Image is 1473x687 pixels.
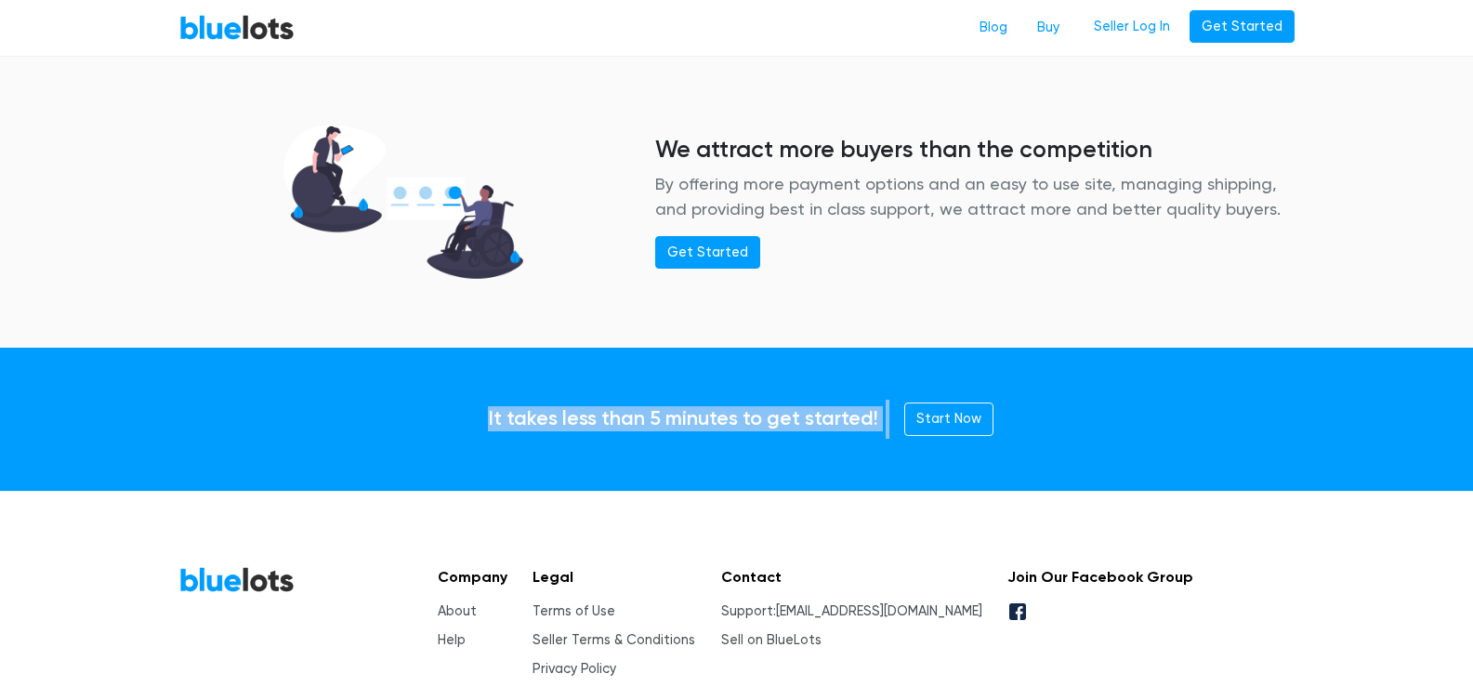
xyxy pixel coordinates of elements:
[776,603,982,619] a: [EMAIL_ADDRESS][DOMAIN_NAME]
[904,403,993,436] a: Start Now
[533,568,695,586] h5: Legal
[533,632,695,648] a: Seller Terms & Conditions
[1007,568,1193,586] h5: Join Our Facebook Group
[721,601,982,622] li: Support:
[655,135,1295,163] h3: We attract more buyers than the competition
[721,632,822,648] a: Sell on BlueLots
[1190,10,1295,44] a: Get Started
[965,10,1022,46] a: Blog
[533,603,615,619] a: Terms of Use
[533,661,616,677] a: Privacy Policy
[488,407,878,431] h4: It takes less than 5 minutes to get started!
[438,568,507,586] h5: Company
[1082,10,1182,44] a: Seller Log In
[655,171,1295,221] p: By offering more payment options and an easy to use site, managing shipping, and providing best i...
[721,568,982,586] h5: Contact
[179,14,295,41] a: BlueLots
[259,109,547,295] img: managed_support-386c15411df94918de98056523380e584c29b605ce1dde1c92bb3e90690d2b3d.png
[1022,10,1074,46] a: Buy
[179,566,295,593] a: BlueLots
[438,603,477,619] a: About
[655,236,760,270] a: Get Started
[438,632,466,648] a: Help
